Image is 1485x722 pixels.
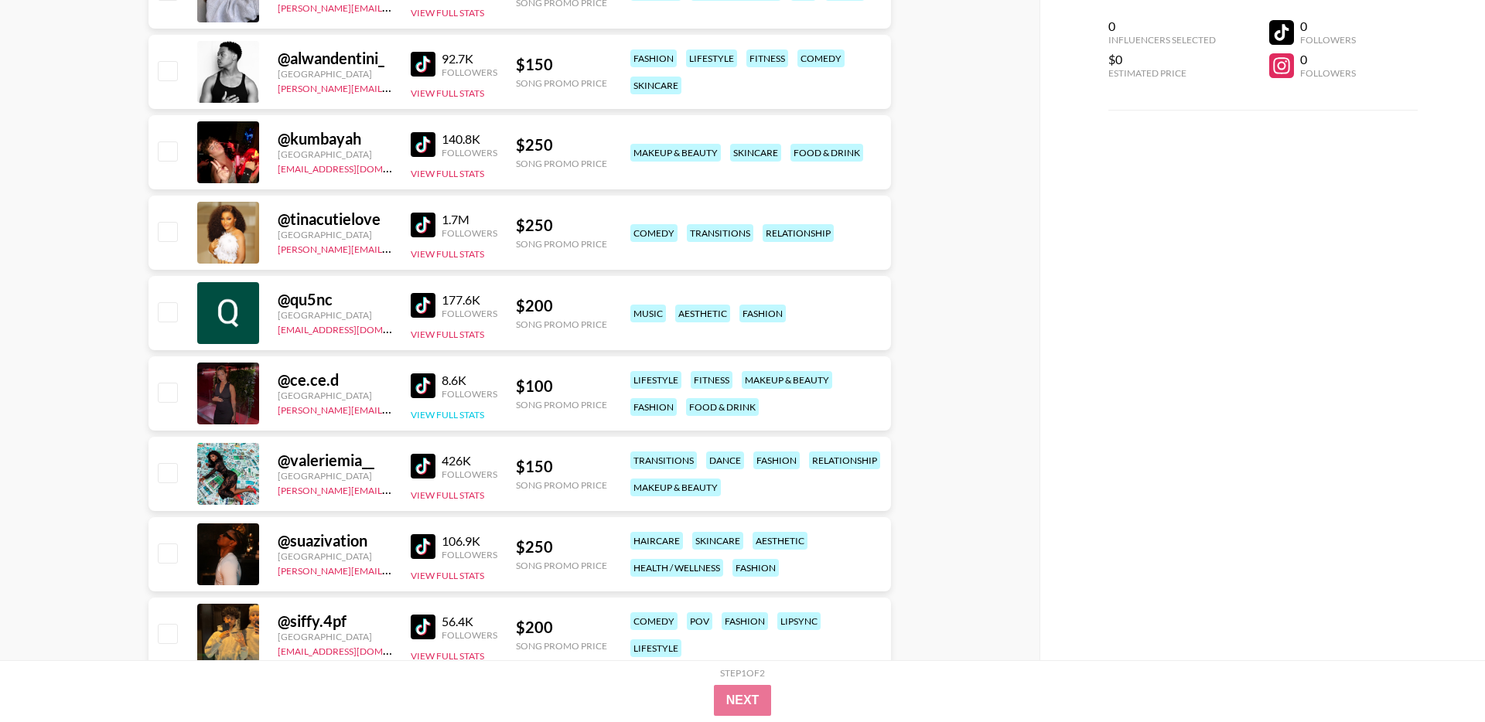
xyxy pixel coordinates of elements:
div: Followers [442,388,497,400]
div: Song Promo Price [516,399,607,410]
div: fashion [722,612,768,630]
div: @ alwandentini_ [278,49,392,68]
div: 106.9K [442,533,497,549]
div: fitness [746,49,788,67]
div: fashion [753,451,800,469]
div: Followers [1300,34,1356,46]
div: 0 [1108,19,1216,34]
div: $ 250 [516,537,607,557]
button: Next [714,685,772,716]
div: $ 250 [516,216,607,235]
div: Influencers Selected [1108,34,1216,46]
div: [GEOGRAPHIC_DATA] [278,229,392,240]
div: lifestyle [630,371,681,389]
div: Followers [442,147,497,158]
div: 8.6K [442,373,497,388]
div: $ 150 [516,55,607,74]
div: [GEOGRAPHIC_DATA] [278,68,392,80]
div: music [630,305,666,322]
div: comedy [797,49,845,67]
img: TikTok [411,132,435,157]
div: food & drink [686,398,759,416]
div: [GEOGRAPHIC_DATA] [278,470,392,482]
div: Song Promo Price [516,77,607,89]
div: [GEOGRAPHIC_DATA] [278,390,392,401]
div: fashion [630,49,677,67]
div: 177.6K [442,292,497,308]
img: TikTok [411,615,435,639]
div: 0 [1300,52,1356,67]
div: skincare [630,77,681,94]
a: [PERSON_NAME][EMAIL_ADDRESS][DOMAIN_NAME] [278,80,507,94]
img: TikTok [411,52,435,77]
div: lipsync [777,612,821,630]
a: [PERSON_NAME][EMAIL_ADDRESS][DOMAIN_NAME] [278,562,507,577]
div: skincare [730,144,781,162]
div: $0 [1108,52,1216,67]
div: Song Promo Price [516,640,607,652]
div: 1.7M [442,212,497,227]
div: lifestyle [686,49,737,67]
div: Followers [442,468,497,480]
div: health / wellness [630,559,723,577]
img: TikTok [411,454,435,478]
div: makeup & beauty [742,371,832,389]
div: 56.4K [442,614,497,629]
div: Song Promo Price [516,560,607,571]
div: transitions [687,224,753,242]
iframe: Drift Widget Chat Controller [1408,645,1466,703]
div: @ ce.ce.d [278,370,392,390]
a: [EMAIL_ADDRESS][DOMAIN_NAME] [278,321,433,335]
div: comedy [630,612,678,630]
div: Song Promo Price [516,158,607,169]
a: [PERSON_NAME][EMAIL_ADDRESS][DOMAIN_NAME] [278,401,507,416]
button: View Full Stats [411,570,484,581]
div: Song Promo Price [516,238,607,250]
div: dance [706,451,744,469]
div: makeup & beauty [630,144,721,162]
div: food & drink [790,144,863,162]
div: [GEOGRAPHIC_DATA] [278,631,392,642]
a: [EMAIL_ADDRESS][DOMAIN_NAME] [278,160,433,175]
div: $ 200 [516,296,607,315]
div: Song Promo Price [516,479,607,491]
div: @ tinacutielove [278,209,392,229]
div: @ qu5nc [278,290,392,309]
div: aesthetic [753,532,807,550]
div: Followers [442,629,497,641]
div: @ valeriemia__ [278,451,392,470]
div: Followers [1300,67,1356,79]
button: View Full Stats [411,329,484,340]
div: fashion [739,305,786,322]
button: View Full Stats [411,409,484,421]
div: lifestyle [630,639,681,657]
div: $ 200 [516,618,607,637]
img: TikTok [411,534,435,559]
img: TikTok [411,373,435,398]
div: [GEOGRAPHIC_DATA] [278,550,392,562]
div: Song Promo Price [516,318,607,330]
div: fashion [732,559,779,577]
div: 426K [442,453,497,468]
div: relationship [763,224,834,242]
button: View Full Stats [411,248,484,260]
div: Step 1 of 2 [720,667,765,679]
div: fitness [691,371,732,389]
div: @ siffy.4pf [278,611,392,631]
button: View Full Stats [411,7,484,19]
div: fashion [630,398,677,416]
button: View Full Stats [411,87,484,99]
div: comedy [630,224,678,242]
img: TikTok [411,293,435,318]
div: Followers [442,549,497,560]
div: Followers [442,227,497,239]
div: @ suazivation [278,531,392,550]
a: [PERSON_NAME][EMAIL_ADDRESS][DOMAIN_NAME] [278,482,507,496]
div: haircare [630,532,683,550]
a: [PERSON_NAME][EMAIL_ADDRESS][DOMAIN_NAME] [278,240,507,255]
div: $ 250 [516,135,607,155]
a: [EMAIL_ADDRESS][DOMAIN_NAME] [278,642,433,657]
button: View Full Stats [411,650,484,662]
div: 92.7K [442,51,497,66]
div: 0 [1300,19,1356,34]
